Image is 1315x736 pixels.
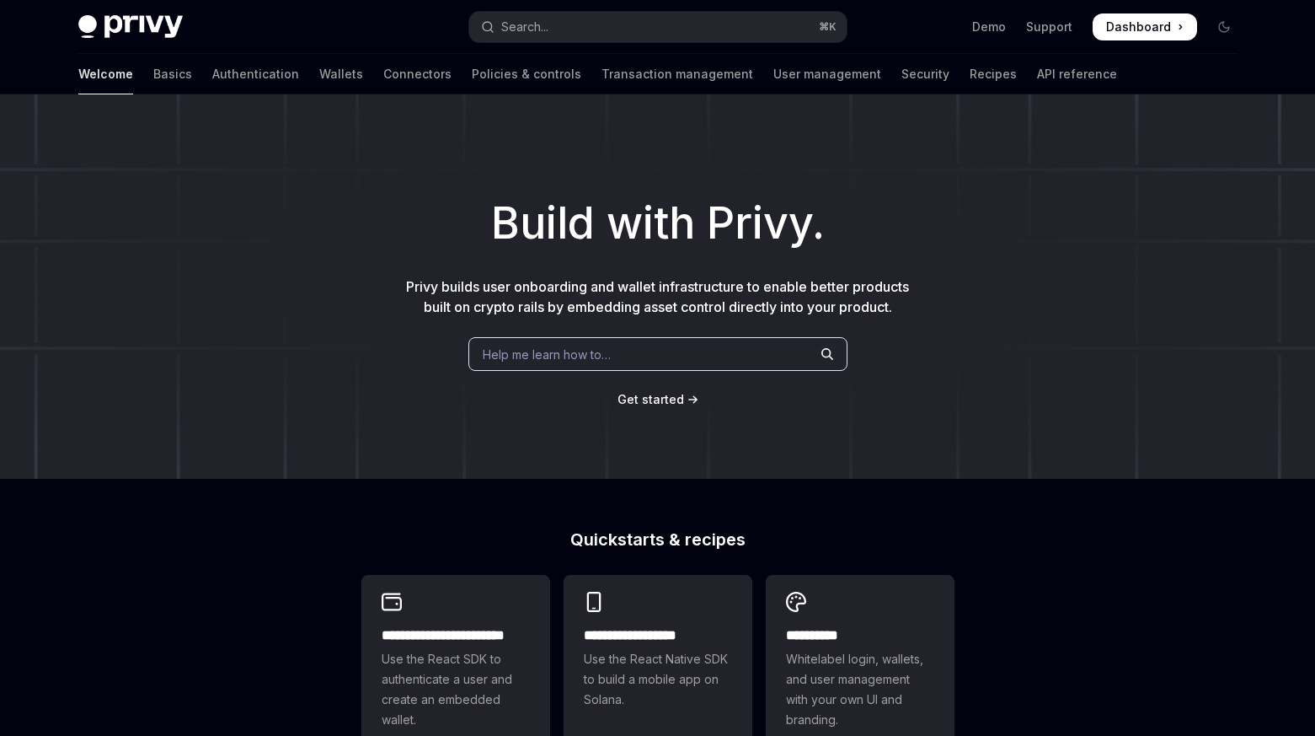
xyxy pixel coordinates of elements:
span: Privy builds user onboarding and wallet infrastructure to enable better products built on crypto ... [406,278,909,315]
span: Dashboard [1106,19,1171,35]
span: ⌘ K [819,20,837,34]
a: Dashboard [1093,13,1197,40]
h2: Quickstarts & recipes [361,531,954,548]
a: Demo [972,19,1006,35]
a: Basics [153,54,192,94]
img: dark logo [78,15,183,39]
span: Get started [617,392,684,406]
a: Authentication [212,54,299,94]
a: Get started [617,391,684,408]
a: Welcome [78,54,133,94]
a: Policies & controls [472,54,581,94]
a: Transaction management [601,54,753,94]
span: Whitelabel login, wallets, and user management with your own UI and branding. [786,649,934,730]
a: Security [901,54,949,94]
a: Connectors [383,54,452,94]
a: Recipes [970,54,1017,94]
span: Use the React Native SDK to build a mobile app on Solana. [584,649,732,710]
span: Help me learn how to… [483,346,611,363]
a: API reference [1037,54,1117,94]
a: Support [1026,19,1072,35]
a: Wallets [319,54,363,94]
span: Use the React SDK to authenticate a user and create an embedded wallet. [382,649,530,730]
div: Search... [501,17,548,37]
h1: Build with Privy. [27,191,1288,256]
button: Open search [469,12,847,42]
button: Toggle dark mode [1211,13,1237,40]
a: User management [773,54,881,94]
